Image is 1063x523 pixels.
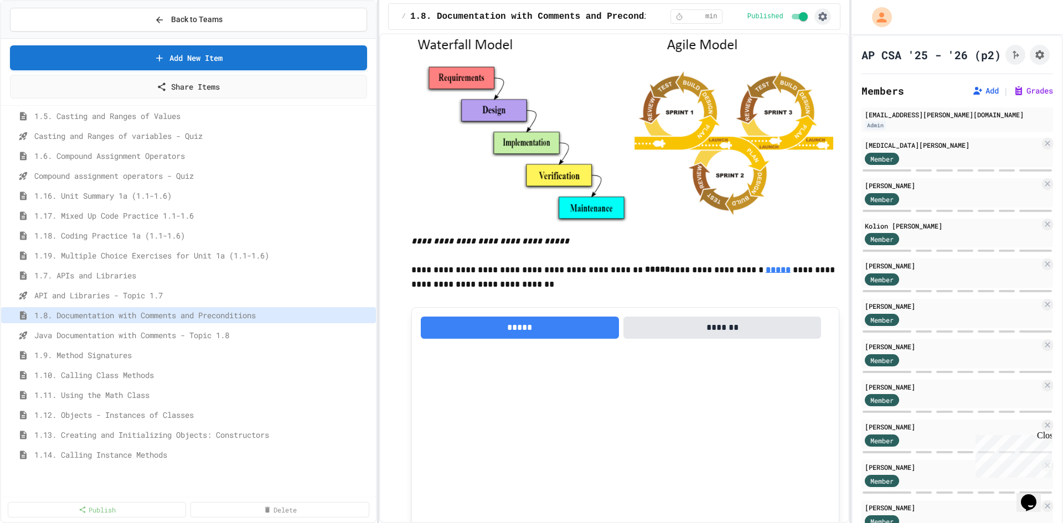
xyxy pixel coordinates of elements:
h1: AP CSA '25 - '26 (p2) [861,47,1001,63]
button: Click to see fork details [1005,45,1025,65]
span: 1.5. Casting and Ranges of Values [34,110,371,122]
div: [MEDICAL_DATA][PERSON_NAME] [865,140,1040,150]
a: Share Items [10,75,367,99]
span: 1.11. Using the Math Class [34,389,371,401]
div: Admin [865,121,886,130]
span: Member [870,234,894,244]
div: [PERSON_NAME] [865,341,1040,351]
span: Member [870,275,894,284]
span: Back to Teams [171,14,223,25]
iframe: chat widget [971,431,1052,478]
div: [PERSON_NAME] [865,422,1040,432]
span: 1.19. Multiple Choice Exercises for Unit 1a (1.1-1.6) [34,250,371,261]
span: Compound assignment operators - Quiz [34,170,371,182]
span: 1.7. APIs and Libraries [34,270,371,281]
span: 1.16. Unit Summary 1a (1.1-1.6) [34,190,371,201]
span: Member [870,355,894,365]
iframe: chat widget [1016,479,1052,512]
span: 1.12. Objects - Instances of Classes [34,409,371,421]
button: Back to Teams [10,8,367,32]
span: 1.13. Creating and Initializing Objects: Constructors [34,429,371,441]
span: Member [870,315,894,325]
span: 1.18. Coding Practice 1a (1.1-1.6) [34,230,371,241]
div: [PERSON_NAME] [865,261,1040,271]
button: Add [972,85,999,96]
button: Assignment Settings [1030,45,1050,65]
div: [PERSON_NAME] [865,301,1040,311]
button: Grades [1013,85,1053,96]
h2: Members [861,83,904,99]
div: Chat with us now!Close [4,4,76,70]
a: Add New Item [10,45,367,70]
span: Member [870,194,894,204]
div: Content is published and visible to students [747,10,810,23]
span: API and Libraries - Topic 1.7 [34,289,371,301]
span: 1.6. Compound Assignment Operators [34,150,371,162]
span: Member [870,436,894,446]
a: Delete [190,502,369,517]
span: 1.17. Mixed Up Code Practice 1.1-1.6 [34,210,371,221]
div: My Account [860,4,895,30]
div: [EMAIL_ADDRESS][PERSON_NAME][DOMAIN_NAME] [865,110,1050,120]
span: 1.14. Calling Instance Methods [34,449,371,460]
a: Publish [8,502,186,517]
span: Member [870,476,894,486]
span: Published [747,12,783,21]
span: 1.8. Documentation with Comments and Preconditions [410,10,676,23]
span: min [705,12,718,21]
div: Kolion [PERSON_NAME] [865,221,1040,231]
span: 1.10. Calling Class Methods [34,369,371,381]
span: 1.8. Documentation with Comments and Preconditions [34,309,371,321]
span: Member [870,395,894,405]
span: / [402,12,406,21]
span: Java Documentation with Comments - Topic 1.8 [34,329,371,341]
span: | [1003,84,1009,97]
span: Member [870,154,894,164]
div: [PERSON_NAME] [865,180,1040,190]
span: Casting and Ranges of variables - Quiz [34,130,371,142]
span: 1.9. Method Signatures [34,349,371,361]
div: [PERSON_NAME] [865,462,1040,472]
div: [PERSON_NAME] [865,503,1040,512]
div: [PERSON_NAME] [865,382,1040,392]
